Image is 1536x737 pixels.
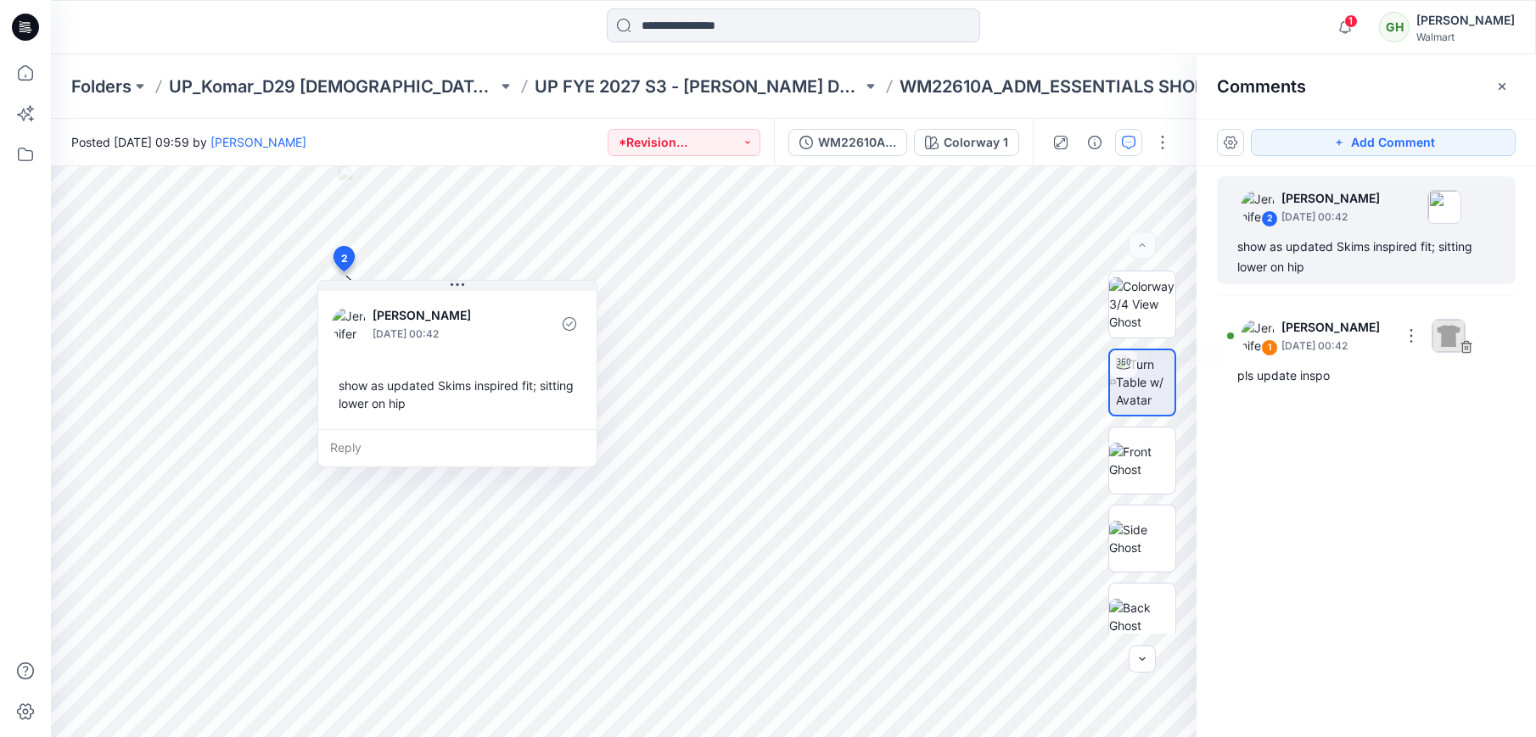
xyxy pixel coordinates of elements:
[1261,339,1278,356] div: 1
[1281,317,1391,338] p: [PERSON_NAME]
[373,326,511,343] p: [DATE] 00:42
[535,75,863,98] a: UP FYE 2027 S3 - [PERSON_NAME] D29 [DEMOGRAPHIC_DATA] Sleepwear
[1241,319,1275,353] img: Jennifer Yerkes
[210,135,306,149] a: [PERSON_NAME]
[1217,76,1306,97] h2: Comments
[71,133,306,151] span: Posted [DATE] 09:59 by
[1237,366,1495,386] div: pls update inspo
[1237,237,1495,277] div: show as updated Skims inspired fit; sitting lower on hip
[1109,277,1175,331] img: Colorway 3/4 View Ghost
[1379,12,1410,42] div: GH
[1251,129,1516,156] button: Add Comment
[373,305,511,326] p: [PERSON_NAME]
[71,75,132,98] a: Folders
[900,75,1217,98] p: WM22610A_ADM_ESSENTIALS SHORT
[1109,599,1175,634] img: Back Ghost
[1281,188,1380,209] p: [PERSON_NAME]
[1241,190,1275,224] img: Jennifer Yerkes
[318,429,597,466] div: Reply
[169,75,497,98] a: UP_Komar_D29 [DEMOGRAPHIC_DATA] Sleep
[1281,338,1391,355] p: [DATE] 00:42
[332,307,366,341] img: Jennifer Yerkes
[1281,209,1380,226] p: [DATE] 00:42
[341,251,348,266] span: 2
[1116,355,1174,409] img: Turn Table w/ Avatar
[1344,14,1358,28] span: 1
[332,370,583,419] div: show as updated Skims inspired fit; sitting lower on hip
[1416,10,1515,31] div: [PERSON_NAME]
[1081,129,1108,156] button: Details
[788,129,907,156] button: WM22610A_ADM_ESSENTIALS SHORT
[818,133,896,152] div: WM22610A_ADM_ESSENTIALS SHORT
[1109,521,1175,556] img: Side Ghost
[1109,443,1175,478] img: Front Ghost
[914,129,1019,156] button: Colorway 1
[1416,31,1515,43] div: Walmart
[944,133,1008,152] div: Colorway 1
[1261,210,1278,227] div: 2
